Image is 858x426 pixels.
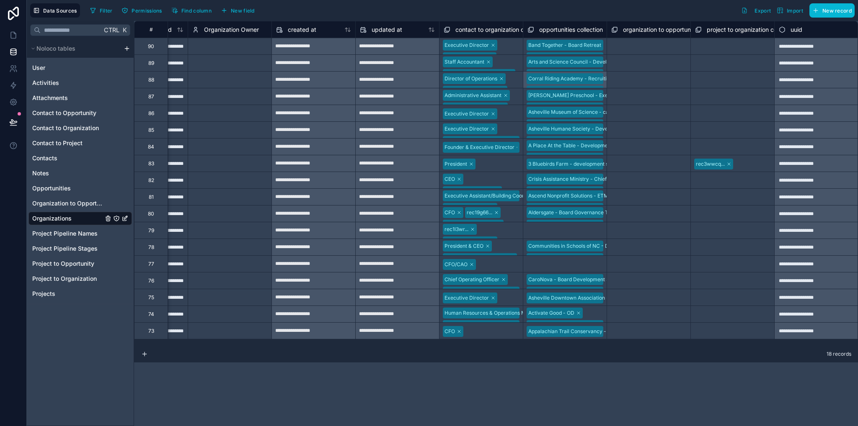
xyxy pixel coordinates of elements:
[528,209,624,216] div: Aldersgate - Board Governance Training
[445,205,489,212] div: President and CEO
[528,108,664,116] div: Asheville Museum of Science - campaign feasibility study
[445,261,468,268] div: CFO/CAO
[445,238,489,246] div: Executive Director
[445,125,489,133] div: Executive Director
[204,26,259,34] span: Organization Owner
[445,221,495,229] div: Senior Director of HR
[528,255,649,262] div: Communities in Schools NC - Compensation Study
[445,322,522,329] div: Associate Development Director
[148,93,154,100] div: 87
[121,27,127,33] span: K
[445,71,507,78] div: Vice President - Public Art
[528,205,713,212] div: Ascend Nonprofit Solutions - Leadership Team Talent Assessment & Coaching
[148,144,154,150] div: 84
[528,104,649,112] div: [PERSON_NAME] Preschool - Interim Management
[149,194,154,200] div: 81
[445,175,455,183] div: CEO
[445,104,499,112] div: Chief Operating Officer
[822,8,852,14] span: New record
[141,26,161,33] div: #
[528,142,664,149] div: A Place At the Table - Development Planning and Support
[445,110,489,118] div: Executive Director
[528,322,609,329] div: Activate Good -Strategic Planning
[528,276,625,283] div: CaroNova - Board Development Support
[119,4,165,17] button: Permissions
[774,3,806,18] button: Import
[528,328,649,335] div: Appalachian Trail Conservancy - Executive Search
[100,8,113,14] span: Filter
[148,328,154,334] div: 73
[148,77,154,83] div: 88
[528,154,601,162] div: A Place at the Table - Planning
[445,41,489,49] div: Executive Director
[231,8,255,14] span: New field
[445,92,501,99] div: Administrative Assistant
[218,4,258,17] button: New field
[528,92,641,99] div: [PERSON_NAME] Preschool - Executive Search
[445,276,499,283] div: Chief Operating Officer
[528,188,644,195] div: Crisis Assistance Ministry - Development Search
[455,26,547,34] span: contact to organization collection
[528,160,622,168] div: 3 Bluebirds Farm - development search
[445,242,483,250] div: President & CEO
[30,3,80,18] button: Data Sources
[539,26,603,34] span: opportunities collection
[787,8,803,14] span: Import
[148,177,154,184] div: 82
[445,160,467,168] div: President
[148,60,154,67] div: 89
[445,328,455,335] div: CFO
[755,8,771,14] span: Export
[148,110,154,117] div: 86
[445,87,499,95] div: Development Manager
[87,4,116,17] button: Filter
[528,121,716,128] div: Asheville Museum of Science - Grant Development and Development Coaching
[148,160,154,167] div: 83
[528,71,635,78] div: Arts and Science Council - Executive Search
[445,294,489,302] div: Executive Director
[445,288,524,296] div: Business Administration Manager
[696,160,725,168] div: rec3wwcq...
[809,3,855,18] button: New record
[445,188,494,195] div: Chief Culture Officer
[806,3,855,18] a: New record
[445,58,484,66] div: Staff Accountant
[738,3,774,18] button: Export
[445,138,540,145] div: Director of Fundraising and Engagement
[528,294,654,302] div: Asheville Downtown Association - Strategic Planning
[623,26,725,34] span: organization to opportunity collection
[528,242,650,250] div: Communities in Schools of NC - Development Audit
[372,26,402,34] span: updated at
[148,294,154,301] div: 75
[103,25,120,35] span: Ctrl
[181,8,212,14] span: Find column
[707,26,796,34] span: project to organization collection
[445,309,543,317] div: Human Resources & Operations Manager
[148,227,154,234] div: 79
[445,226,468,233] div: rec1l3wr...
[528,54,619,62] div: Band Together - Strategic Discussions
[288,26,316,34] span: created at
[445,144,514,151] div: Founder & Executive Director
[445,209,455,216] div: CFO
[528,221,673,229] div: Aldersgate - Confidential Marketing Communications Search
[148,127,154,133] div: 85
[148,244,154,251] div: 78
[43,8,77,14] span: Data Sources
[119,4,168,17] a: Permissions
[148,261,154,267] div: 77
[148,43,154,50] div: 90
[168,4,214,17] button: Find column
[528,138,637,145] div: Asheville Humane Society - Executive Search
[445,75,497,82] div: Director of Operations
[148,311,154,318] div: 74
[827,351,851,357] span: 18 records
[528,41,601,49] div: Band Together - Board Retreat
[528,175,677,183] div: Crisis Assistance Ministry - Chief Advancement Officer Search
[528,58,674,66] div: Arts and Science Council - Development Onboarding Support
[791,26,802,34] span: uuid
[528,125,667,133] div: Asheville Humane Society - Development Director Search
[148,210,154,217] div: 80
[132,8,162,14] span: Permissions
[528,309,574,317] div: Activate Good - OD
